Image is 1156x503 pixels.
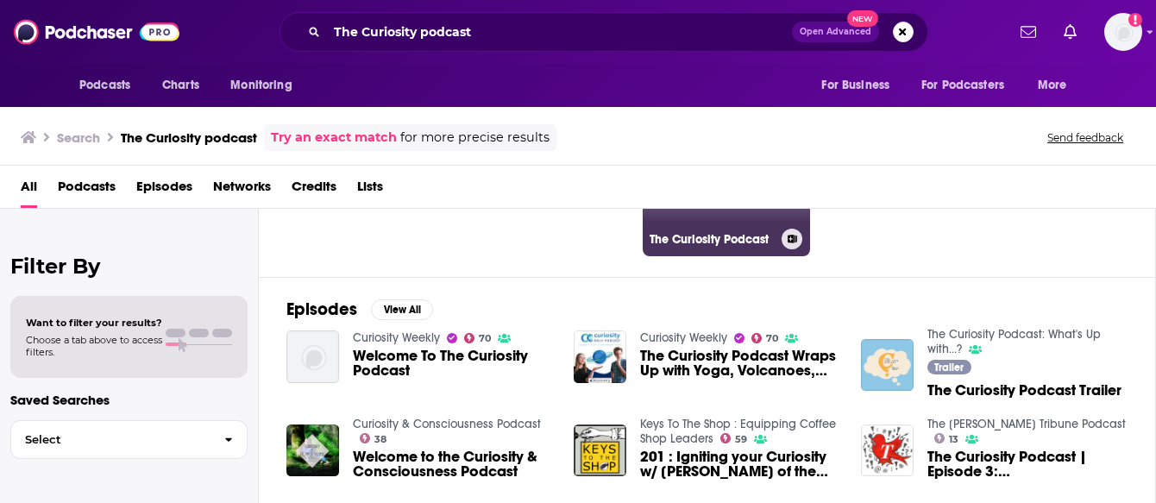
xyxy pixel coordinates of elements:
h3: The Curiosity podcast [121,129,257,146]
img: Welcome To The Curiosity Podcast [286,330,339,383]
span: New [847,10,878,27]
img: The Curiosity Podcast Trailer [861,339,914,392]
a: Episodes [136,173,192,208]
button: Select [10,420,248,459]
a: Keys To The Shop : Equipping Coffee Shop Leaders [640,417,836,446]
a: Charts [151,69,210,102]
div: Search podcasts, credits, & more... [280,12,928,52]
span: for more precise results [400,128,550,148]
span: Charts [162,73,199,97]
span: 38 [374,436,386,443]
span: Trailer [934,362,964,373]
a: Curiosity Weekly [353,330,440,345]
button: open menu [809,69,911,102]
button: Open AdvancedNew [792,22,879,42]
span: The Curiosity Podcast | Episode 3: #ChangeTheName with [PERSON_NAME] [927,450,1128,479]
a: EpisodesView All [286,299,433,320]
a: The McGill Tribune Podcast [927,417,1126,431]
a: Curiosity & Consciousness Podcast [353,417,541,431]
span: Monitoring [230,73,292,97]
img: Welcome to the Curiosity & Consciousness Podcast [286,424,339,477]
h3: The Curiosity Podcast [650,232,775,247]
input: Search podcasts, credits, & more... [327,18,792,46]
a: Curiosity Weekly [640,330,727,345]
button: View All [371,299,433,320]
a: The Curiosity Podcast Wraps Up with Yoga, Volcanoes, and Meditation [640,349,840,378]
span: Want to filter your results? [26,317,162,329]
span: 70 [479,335,491,343]
img: User Profile [1104,13,1142,51]
span: More [1038,73,1067,97]
a: 70 [751,333,779,343]
a: All [21,173,37,208]
span: For Podcasters [921,73,1004,97]
a: 59 [720,433,748,443]
a: Credits [292,173,336,208]
a: Welcome to the Curiosity & Consciousness Podcast [353,450,553,479]
p: Saved Searches [10,392,248,408]
a: Try an exact match [271,128,397,148]
span: For Business [821,73,889,97]
a: The Curiosity Podcast: What's Up with...? [927,327,1101,356]
span: Select [11,434,210,445]
svg: Add a profile image [1128,13,1142,27]
span: Choose a tab above to access filters. [26,334,162,358]
img: The Curiosity Podcast | Episode 3: #ChangeTheName with Tomas Jirousek [861,424,914,477]
img: The Curiosity Podcast Wraps Up with Yoga, Volcanoes, and Meditation [574,330,626,383]
h3: Search [57,129,100,146]
button: Show profile menu [1104,13,1142,51]
a: Podcasts [58,173,116,208]
span: 13 [949,436,958,443]
a: Lists [357,173,383,208]
a: The Curiosity Podcast | Episode 3: #ChangeTheName with Tomas Jirousek [927,450,1128,479]
span: 70 [766,335,778,343]
a: 38 [360,433,387,443]
button: open menu [67,69,153,102]
button: open menu [910,69,1029,102]
button: open menu [1026,69,1089,102]
a: Show notifications dropdown [1057,17,1084,47]
img: Podchaser - Follow, Share and Rate Podcasts [14,16,179,48]
a: Welcome To The Curiosity Podcast [353,349,553,378]
span: 59 [735,436,747,443]
a: The Curiosity Podcast Trailer [927,383,1121,398]
a: 70 [464,333,492,343]
h2: Filter By [10,254,248,279]
span: Open Advanced [800,28,871,36]
h2: Episodes [286,299,357,320]
button: open menu [218,69,314,102]
button: Send feedback [1042,130,1128,145]
span: Logged in as CaveHenricks [1104,13,1142,51]
a: Networks [213,173,271,208]
span: 201 : Igniting your Curiosity w/ [PERSON_NAME] of the Curiosity Daily Podcast [640,450,840,479]
img: 201 : Igniting your Curiosity w/ Cody Gough of the Curiosity Daily Podcast [574,424,626,477]
span: Podcasts [79,73,130,97]
a: 201 : Igniting your Curiosity w/ Cody Gough of the Curiosity Daily Podcast [640,450,840,479]
a: Show notifications dropdown [1014,17,1043,47]
a: 13 [934,433,959,443]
